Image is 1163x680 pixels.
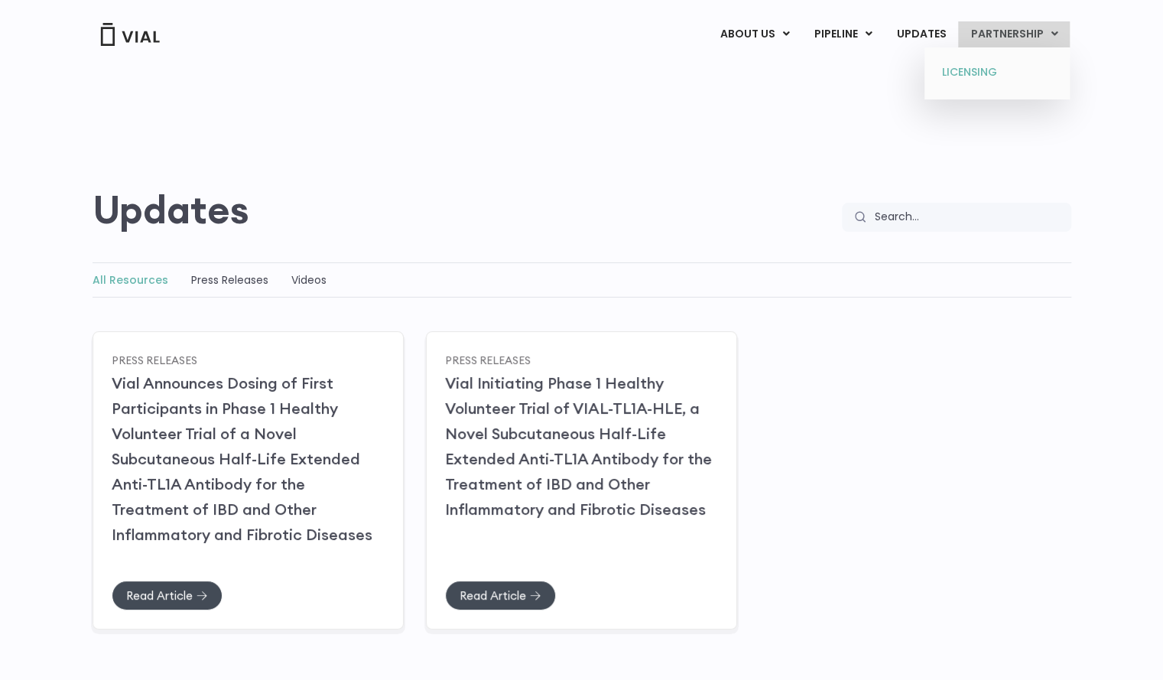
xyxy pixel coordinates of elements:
a: Read Article [112,581,223,610]
a: Vial Announces Dosing of First Participants in Phase 1 Healthy Volunteer Trial of a Novel Subcuta... [112,373,372,544]
h2: Updates [93,187,249,232]
img: Vial Logo [99,23,161,46]
a: Vial Initiating Phase 1 Healthy Volunteer Trial of VIAL-TL1A-HLE, a Novel Subcutaneous Half-Life ... [445,373,712,519]
span: Read Article [126,590,193,601]
input: Search... [866,203,1071,232]
a: PARTNERSHIPMenu Toggle [958,21,1070,47]
a: ABOUT USMenu Toggle [707,21,801,47]
a: Press Releases [191,272,268,288]
span: Read Article [460,590,526,601]
a: LICENSING [930,60,1064,85]
a: UPDATES [884,21,957,47]
a: PIPELINEMenu Toggle [801,21,883,47]
a: Press Releases [445,353,531,366]
a: All Resources [93,272,168,288]
a: Videos [291,272,326,288]
a: Press Releases [112,353,197,366]
a: Read Article [445,581,556,610]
